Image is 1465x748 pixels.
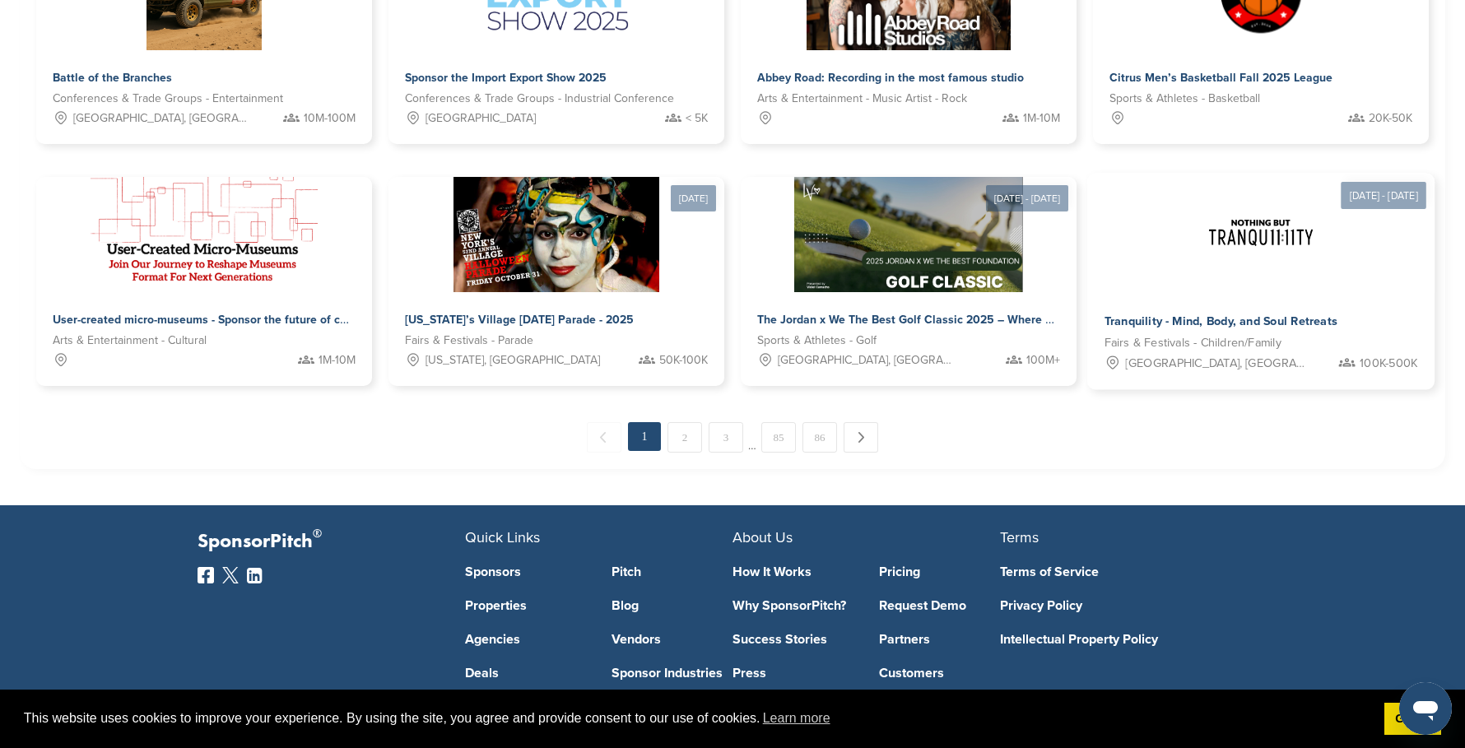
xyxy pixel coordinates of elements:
div: [DATE] [671,185,716,211]
a: Customers [879,667,1001,680]
span: Arts & Entertainment - Cultural [53,332,207,350]
img: Sponsorpitch & [91,177,318,292]
a: [DATE] - [DATE] Sponsorpitch & Tranquility - Mind, Body, and Soul Retreats Fairs & Festivals - Ch... [1087,146,1435,390]
a: 3 [709,422,743,453]
a: Sponsors [465,565,587,578]
span: [GEOGRAPHIC_DATA] [426,109,536,128]
span: This website uses cookies to improve your experience. By using the site, you agree and provide co... [24,706,1371,731]
a: Next → [844,422,878,453]
a: Success Stories [732,633,854,646]
a: 2 [667,422,702,453]
span: Sponsor the Import Export Show 2025 [405,71,607,85]
span: 50K-100K [659,351,708,369]
a: [DATE] Sponsorpitch & [US_STATE]’s Village [DATE] Parade - 2025 Fairs & Festivals - Parade [US_ST... [388,151,724,386]
span: Terms [1000,528,1039,546]
iframe: Button to launch messaging window [1399,682,1452,735]
em: 1 [628,422,661,451]
a: Privacy Policy [1000,599,1243,612]
p: SponsorPitch [198,530,465,554]
span: 100M+ [1026,351,1060,369]
a: How It Works [732,565,854,578]
span: Conferences & Trade Groups - Industrial Conference [405,90,674,108]
a: Vendors [612,633,733,646]
span: About Us [732,528,793,546]
a: Properties [465,599,587,612]
span: 1M-10M [1023,109,1060,128]
span: < 5K [686,109,708,128]
a: dismiss cookie message [1384,703,1441,736]
span: … [748,422,756,452]
a: learn more about cookies [760,706,833,731]
span: Sports & Athletes - Basketball [1109,90,1260,108]
img: Sponsorpitch & [453,177,659,292]
a: Pricing [879,565,1001,578]
span: 10M-100M [304,109,356,128]
span: [US_STATE], [GEOGRAPHIC_DATA] [426,351,600,369]
span: [GEOGRAPHIC_DATA], [GEOGRAPHIC_DATA] [1125,354,1308,373]
span: 1M-10M [319,351,356,369]
span: [GEOGRAPHIC_DATA], [GEOGRAPHIC_DATA], [US_STATE][GEOGRAPHIC_DATA], [GEOGRAPHIC_DATA], [GEOGRAPHIC... [73,109,249,128]
a: Sponsorpitch & User-created micro-museums - Sponsor the future of cultural storytelling Arts & En... [36,177,372,386]
span: Tranquility - Mind, Body, and Soul Retreats [1105,314,1338,329]
a: Why SponsorPitch? [732,599,854,612]
span: User-created micro-museums - Sponsor the future of cultural storytelling [53,313,438,327]
img: Sponsorpitch & [794,177,1024,292]
span: Arts & Entertainment - Music Artist - Rock [757,90,967,108]
span: 20K-50K [1369,109,1412,128]
img: Facebook [198,567,214,583]
img: Sponsorpitch & [1202,174,1321,293]
span: The Jordan x We The Best Golf Classic 2025 – Where Sports, Music & Philanthropy Collide [757,313,1239,327]
span: Battle of the Branches [53,71,172,85]
span: Sports & Athletes - Golf [757,332,877,350]
span: [GEOGRAPHIC_DATA], [GEOGRAPHIC_DATA] [778,351,954,369]
span: Citrus Men’s Basketball Fall 2025 League [1109,71,1332,85]
span: Fairs & Festivals - Children/Family [1105,334,1281,353]
a: Press [732,667,854,680]
span: Abbey Road: Recording in the most famous studio [757,71,1024,85]
a: Pitch [612,565,733,578]
a: Deals [465,667,587,680]
a: 86 [802,422,837,453]
span: Quick Links [465,528,540,546]
a: Intellectual Property Policy [1000,633,1243,646]
img: Twitter [222,567,239,583]
a: Terms of Service [1000,565,1243,578]
div: [DATE] - [DATE] [1342,182,1427,209]
span: Conferences & Trade Groups - Entertainment [53,90,283,108]
span: Fairs & Festivals - Parade [405,332,533,350]
a: Request Demo [879,599,1001,612]
span: ® [313,523,322,544]
a: 85 [761,422,796,453]
div: [DATE] - [DATE] [986,185,1068,211]
a: Blog [612,599,733,612]
a: Agencies [465,633,587,646]
span: [US_STATE]’s Village [DATE] Parade - 2025 [405,313,634,327]
span: 100K-500K [1360,354,1417,373]
a: [DATE] - [DATE] Sponsorpitch & The Jordan x We The Best Golf Classic 2025 – Where Sports, Music &... [741,151,1077,386]
a: Partners [879,633,1001,646]
span: ← Previous [587,422,621,453]
a: Sponsor Industries [612,667,733,680]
